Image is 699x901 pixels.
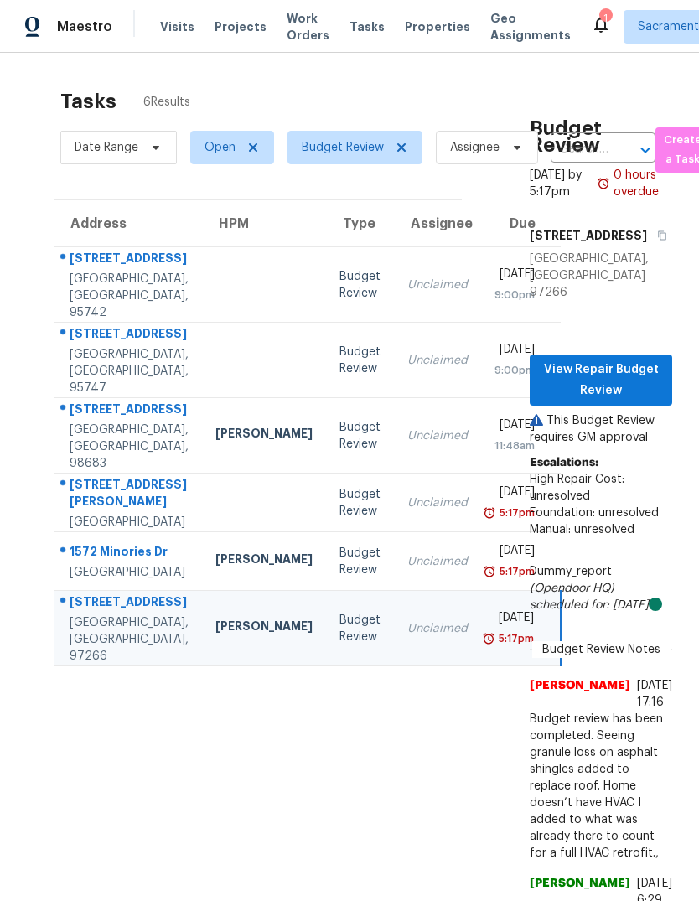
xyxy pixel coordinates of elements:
div: Unclaimed [407,352,468,369]
img: Overdue Alarm Icon [597,167,610,200]
div: Budget Review [339,486,381,520]
span: Budget Review [302,139,384,156]
span: Geo Assignments [490,10,571,44]
div: Unclaimed [407,620,468,637]
h2: Tasks [60,93,116,110]
div: [GEOGRAPHIC_DATA] [70,564,189,581]
span: Tasks [349,21,385,33]
div: [DATE] by 5:17pm [530,167,597,200]
div: [PERSON_NAME] [215,551,313,572]
div: [GEOGRAPHIC_DATA], [GEOGRAPHIC_DATA] 97266 [530,251,672,301]
span: Budget review has been completed. Seeing granule loss on asphalt shingles added to replace roof. ... [530,711,672,862]
div: Budget Review [339,545,381,578]
div: [STREET_ADDRESS] [70,401,189,422]
div: [GEOGRAPHIC_DATA], [GEOGRAPHIC_DATA], 98683 [70,422,189,472]
div: Dummy_report [530,563,672,614]
div: Unclaimed [407,277,468,293]
div: Unclaimed [407,427,468,444]
span: Budget Review Notes [532,641,671,658]
button: View Repair Budget Review [530,355,672,406]
div: [STREET_ADDRESS] [70,593,189,614]
span: Assignee [450,139,500,156]
span: View Repair Budget Review [543,360,659,401]
th: HPM [202,200,326,247]
span: Visits [160,18,194,35]
span: High Repair Cost: unresolved [530,474,624,502]
span: 6 Results [143,94,190,111]
button: Open [634,138,657,162]
b: Escalations: [530,457,598,469]
span: Work Orders [287,10,329,44]
div: [GEOGRAPHIC_DATA] [70,514,189,531]
div: Budget Review [339,419,381,453]
i: scheduled for: [DATE] [530,599,649,611]
h2: Budget Review [530,120,672,153]
div: Budget Review [339,268,381,302]
div: [GEOGRAPHIC_DATA], [GEOGRAPHIC_DATA], 95742 [70,271,189,321]
div: Unclaimed [407,553,468,570]
span: Manual: unresolved [530,524,634,536]
div: Budget Review [339,612,381,645]
img: Overdue Alarm Icon [482,630,495,647]
th: Due [481,200,561,247]
span: Open [205,139,236,156]
div: 1 [599,10,611,27]
span: [PERSON_NAME] [530,677,630,711]
th: Assignee [394,200,481,247]
div: [STREET_ADDRESS] [70,325,189,346]
div: [GEOGRAPHIC_DATA], [GEOGRAPHIC_DATA], 97266 [70,614,189,665]
button: Copy Address [647,220,670,251]
span: Maestro [57,18,112,35]
div: Budget Review [339,344,381,377]
div: 1572 Minories Dr [70,543,189,564]
div: [PERSON_NAME] [215,425,313,446]
div: [PERSON_NAME] [215,618,313,639]
span: [DATE] 17:16 [637,680,672,708]
span: Properties [405,18,470,35]
img: Overdue Alarm Icon [483,563,496,580]
input: Search by address [551,137,608,163]
span: Projects [215,18,267,35]
th: Address [54,200,202,247]
span: Date Range [75,139,138,156]
div: [STREET_ADDRESS][PERSON_NAME] [70,476,189,514]
p: This Budget Review requires GM approval [530,412,672,446]
div: 0 hours overdue [610,167,672,200]
div: [STREET_ADDRESS] [70,250,189,271]
div: Unclaimed [407,495,468,511]
div: [GEOGRAPHIC_DATA], [GEOGRAPHIC_DATA], 95747 [70,346,189,396]
h5: [STREET_ADDRESS] [530,227,647,244]
th: Type [326,200,394,247]
i: (Opendoor HQ) [530,583,614,594]
img: Overdue Alarm Icon [483,505,496,521]
span: Foundation: unresolved [530,507,659,519]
